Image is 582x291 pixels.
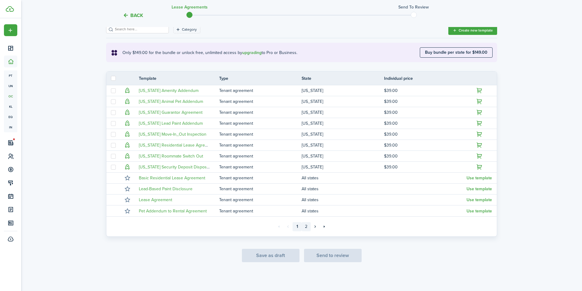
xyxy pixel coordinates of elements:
[219,141,302,149] td: Tenant agreement
[302,119,384,127] td: [US_STATE]
[139,197,172,203] a: Lease Agreement
[4,70,17,81] a: pt
[123,12,143,19] button: Back
[467,198,492,202] button: Use template
[384,97,467,106] td: $39.00
[475,130,484,139] button: Upgrade
[384,75,467,82] th: Individual price
[123,163,132,171] button: Upgrade
[219,163,302,171] td: Tenant agreement
[219,108,302,117] td: Tenant agreement
[467,176,492,181] button: Use template
[384,152,467,160] td: $39.00
[219,86,302,95] td: Tenant agreement
[139,142,217,148] a: [US_STATE] Residential Lease Agreement
[123,152,132,161] button: Upgrade
[139,120,203,127] a: [US_STATE] Lead Paint Addendum
[123,108,132,117] button: Upgrade
[111,49,118,56] i: soft
[219,75,302,82] th: Type
[274,222,283,231] a: First
[398,4,429,10] h3: Send to review
[139,186,192,192] a: Lead-Based Paint Disclosure
[122,49,420,56] explanation-description: Only $149.00 for the bundle or unlock free, unlimited access by to Pro or Business.
[4,112,17,122] a: eq
[302,185,384,193] td: All states
[123,141,132,150] button: Upgrade
[475,152,484,161] button: Upgrade
[139,153,203,159] a: [US_STATE] Roommate Switch Out
[123,86,132,95] button: Upgrade
[384,141,467,149] td: $39.00
[219,130,302,138] td: Tenant agreement
[4,24,17,36] button: Open menu
[448,25,497,35] button: Create new template
[139,109,202,116] a: [US_STATE] Guarantor Agreement
[123,185,132,193] button: Mark as favourite
[302,130,384,138] td: [US_STATE]
[123,119,132,128] button: Upgrade
[219,152,302,160] td: Tenant agreement
[302,152,384,160] td: [US_STATE]
[139,131,206,137] a: [US_STATE] Move-In_Out Inspection
[302,141,384,149] td: [US_STATE]
[139,208,207,214] a: Pet Addendum to Rental Agreement
[302,75,384,82] th: State
[182,27,197,32] filter-tag-label: Category
[6,6,14,12] img: TenantCloud
[475,97,484,106] button: Upgrade
[139,164,215,170] a: [US_STATE] Security Deposit Disposition
[302,86,384,95] td: [US_STATE]
[219,97,302,106] td: Tenant agreement
[113,26,167,32] input: Search here...
[123,196,132,204] button: Mark as favourite
[302,108,384,117] td: [US_STATE]
[4,101,17,112] span: kl
[302,196,384,204] td: All states
[475,163,484,171] button: Upgrade
[123,207,132,215] button: Mark as favourite
[173,25,200,33] filter-tag: Open filter
[219,207,302,215] td: Tenant agreement
[475,86,484,95] button: Upgrade
[384,130,467,138] td: $39.00
[302,163,384,171] td: [US_STATE]
[302,207,384,215] td: All states
[420,47,493,58] button: Buy bundle per state for $149.00
[4,81,17,91] a: un
[293,222,302,231] a: 1
[139,175,205,181] a: Basic Residential Lease Agreement
[139,87,199,94] a: [US_STATE] Amenity Addendum
[384,119,467,127] td: $39.00
[302,222,311,231] a: 2
[123,174,132,182] button: Mark as favourite
[475,119,484,128] button: Upgrade
[219,174,302,182] td: Tenant agreement
[242,50,262,55] button: upgrading
[283,222,293,231] a: Previous
[475,108,484,117] button: Upgrade
[123,130,132,139] button: Upgrade
[320,222,329,231] a: Last
[4,91,17,101] a: oc
[123,97,132,106] button: Upgrade
[139,98,203,105] a: [US_STATE] Animal Pet Addendum
[134,75,219,82] th: Template
[219,196,302,204] td: Tenant agreement
[4,122,17,132] a: in
[384,86,467,95] td: $39.00
[467,187,492,191] button: Use template
[384,108,467,117] td: $39.00
[219,185,302,193] td: Tenant agreement
[311,222,320,231] a: Next
[219,119,302,127] td: Tenant agreement
[467,209,492,214] button: Use template
[475,141,484,150] button: Upgrade
[384,163,467,171] td: $39.00
[172,4,208,10] h3: Lease Agreements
